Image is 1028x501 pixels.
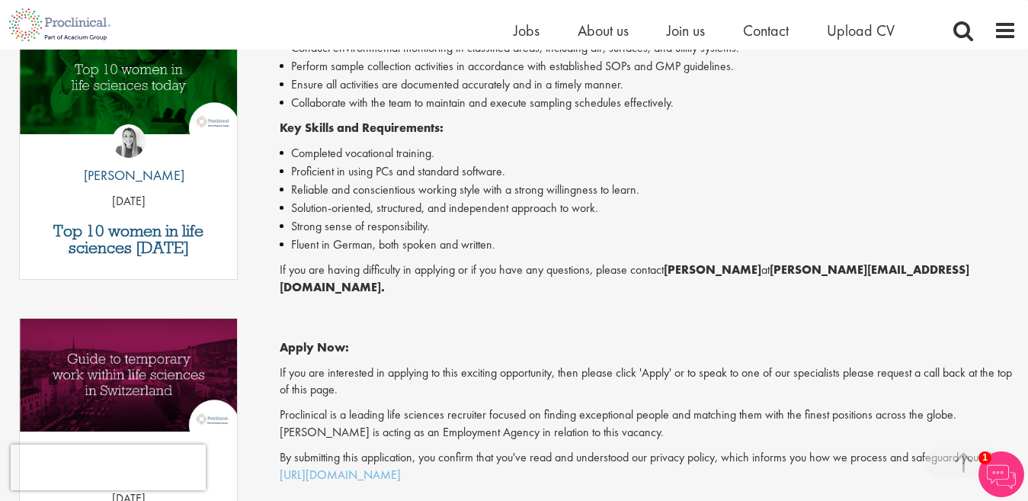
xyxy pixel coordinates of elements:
[280,339,349,355] strong: Apply Now:
[20,193,237,210] p: [DATE]
[743,21,789,40] a: Contact
[280,120,444,136] strong: Key Skills and Requirements:
[514,21,540,40] a: Jobs
[280,365,1017,400] p: If you are interested in applying to this exciting opportunity, then please click 'Apply' or to s...
[27,223,229,256] a: Top 10 women in life sciences [DATE]
[280,162,1017,181] li: Proficient in using PCs and standard software.
[978,451,991,464] span: 1
[280,94,1017,112] li: Collaborate with the team to maintain and execute sampling schedules effectively.
[20,21,237,134] img: Top 10 women in life sciences today
[280,199,1017,217] li: Solution-oriented, structured, and independent approach to work.
[280,449,1017,484] p: By submitting this application, you confirm that you've read and understood our privacy policy, w...
[72,124,184,193] a: Hannah Burke [PERSON_NAME]
[667,21,705,40] a: Join us
[280,262,969,295] strong: [PERSON_NAME][EMAIL_ADDRESS][DOMAIN_NAME].
[280,75,1017,94] li: Ensure all activities are documented accurately and in a timely manner.
[280,467,401,483] a: [URL][DOMAIN_NAME]
[827,21,895,40] a: Upload CV
[280,217,1017,236] li: Strong sense of responsibility.
[112,124,146,158] img: Hannah Burke
[664,262,761,278] strong: [PERSON_NAME]
[280,236,1017,254] li: Fluent in German, both spoken and written.
[72,165,184,185] p: [PERSON_NAME]
[280,406,1017,442] p: Proclinical is a leading life sciences recruiter focused on finding exceptional people and matchi...
[20,319,237,454] a: Link to a post
[280,181,1017,199] li: Reliable and conscientious working style with a strong willingness to learn.
[20,21,237,156] a: Link to a post
[578,21,629,40] a: About us
[280,144,1017,162] li: Completed vocational training.
[11,445,206,490] iframe: reCAPTCHA
[978,451,1024,497] img: Chatbot
[280,57,1017,75] li: Perform sample collection activities in accordance with established SOPs and GMP guidelines.
[280,262,1017,297] p: If you are having difficulty in applying or if you have any questions, please contact at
